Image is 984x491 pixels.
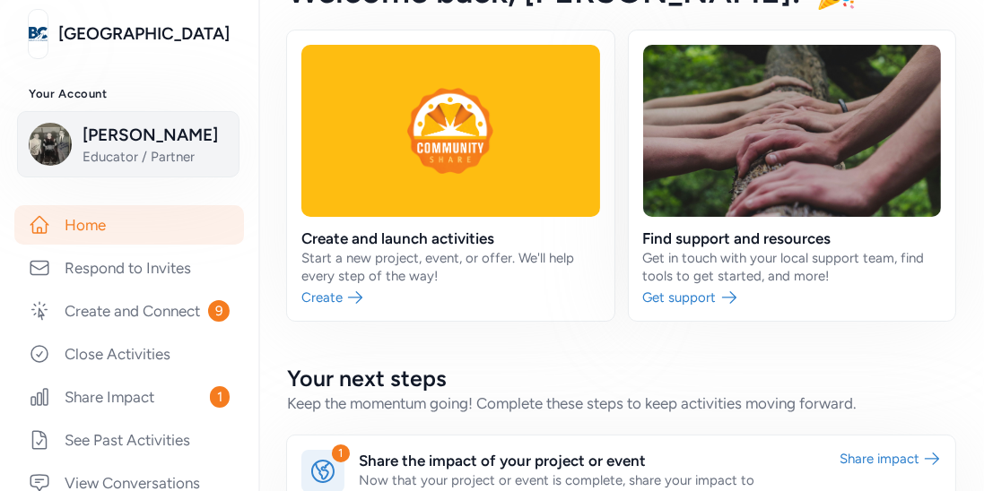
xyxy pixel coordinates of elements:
[14,377,244,417] a: Share Impact1
[29,14,48,54] img: logo
[14,334,244,374] a: Close Activities
[208,300,230,322] span: 9
[14,248,244,288] a: Respond to Invites
[29,87,230,101] h3: Your Account
[83,123,228,148] span: [PERSON_NAME]
[287,392,955,414] div: Keep the momentum going! Complete these steps to keep activities moving forward.
[210,386,230,408] span: 1
[14,205,244,245] a: Home
[332,444,350,462] div: 1
[17,111,239,177] button: [PERSON_NAME]Educator / Partner
[14,291,244,331] a: Create and Connect9
[83,148,228,166] span: Educator / Partner
[14,420,244,460] a: See Past Activities
[58,22,230,47] a: [GEOGRAPHIC_DATA]
[287,364,955,392] h2: Your next steps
